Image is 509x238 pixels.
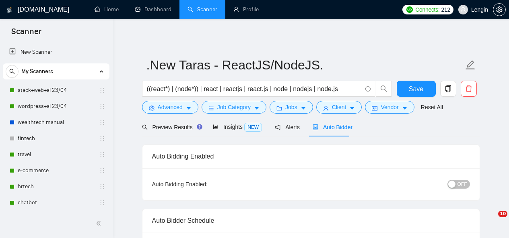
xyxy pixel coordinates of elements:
[493,3,506,16] button: setting
[99,119,105,126] span: holder
[372,105,377,111] span: idcard
[376,81,392,97] button: search
[465,60,476,70] span: edit
[149,105,155,111] span: setting
[5,26,48,43] span: Scanner
[135,6,171,13] a: dashboardDashboard
[457,180,467,189] span: OFF
[6,69,18,74] span: search
[349,105,355,111] span: caret-down
[415,5,439,14] span: Connects:
[498,211,507,217] span: 10
[18,130,94,146] a: fintech
[421,103,443,112] a: Reset All
[213,124,262,130] span: Insights
[99,87,105,94] span: holder
[440,81,456,97] button: copy
[217,103,251,112] span: Job Category
[99,167,105,174] span: holder
[99,183,105,190] span: holder
[316,101,362,114] button: userClientcaret-down
[188,6,217,13] a: searchScanner
[270,101,313,114] button: folderJobscaret-down
[21,63,53,79] span: My Scanners
[3,44,109,60] li: New Scanner
[6,65,19,78] button: search
[276,105,282,111] span: folder
[99,103,105,110] span: holder
[397,81,436,97] button: Save
[244,123,262,132] span: NEW
[99,135,105,142] span: holder
[301,105,306,111] span: caret-down
[213,124,218,130] span: area-chart
[95,6,119,13] a: homeHome
[365,101,414,114] button: idcardVendorcaret-down
[323,105,329,111] span: user
[332,103,346,112] span: Client
[402,105,408,111] span: caret-down
[7,4,12,16] img: logo
[460,7,466,12] span: user
[196,123,203,130] div: Tooltip anchor
[99,151,105,158] span: holder
[233,6,259,13] a: userProfile
[441,85,456,92] span: copy
[275,124,300,130] span: Alerts
[152,180,258,189] div: Auto Bidding Enabled:
[409,84,423,94] span: Save
[406,6,413,13] img: upwork-logo.png
[376,85,392,92] span: search
[142,101,198,114] button: settingAdvancedcaret-down
[208,105,214,111] span: bars
[275,124,280,130] span: notification
[441,5,450,14] span: 212
[461,81,477,97] button: delete
[152,145,470,168] div: Auto Bidding Enabled
[313,124,318,130] span: robot
[18,146,94,163] a: travel
[493,6,506,13] a: setting
[18,179,94,195] a: hrtech
[18,98,94,114] a: wordpress+ai 23/04
[254,105,260,111] span: caret-down
[99,199,105,206] span: holder
[381,103,398,112] span: Vendor
[186,105,192,111] span: caret-down
[18,82,94,98] a: stack+web+ai 23/04
[482,211,501,230] iframe: Intercom live chat
[18,195,94,211] a: chatbot
[152,209,470,232] div: Auto Bidder Schedule
[9,44,103,60] a: New Scanner
[202,101,266,114] button: barsJob Categorycaret-down
[365,86,371,92] span: info-circle
[313,124,352,130] span: Auto Bidder
[285,103,297,112] span: Jobs
[461,85,476,92] span: delete
[96,219,104,227] span: double-left
[147,84,362,94] input: Search Freelance Jobs...
[18,163,94,179] a: e-commerce
[142,124,148,130] span: search
[158,103,183,112] span: Advanced
[146,55,464,75] input: Scanner name...
[18,114,94,130] a: wealthtech manual
[142,124,200,130] span: Preview Results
